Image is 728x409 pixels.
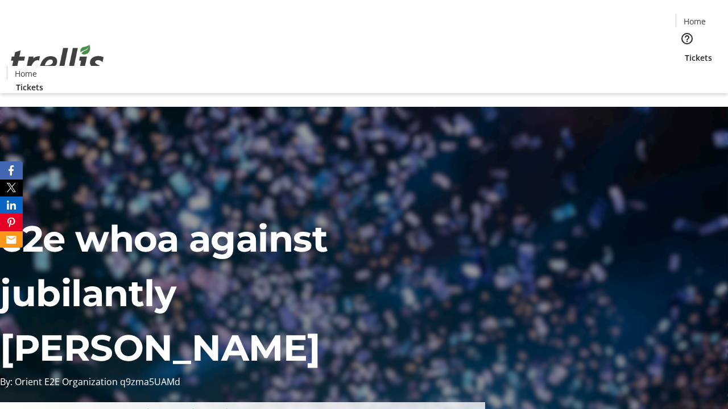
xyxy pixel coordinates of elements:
[676,27,698,50] button: Help
[7,32,108,89] img: Orient E2E Organization q9zma5UAMd's Logo
[15,68,37,80] span: Home
[676,64,698,86] button: Cart
[676,52,721,64] a: Tickets
[16,81,43,93] span: Tickets
[685,52,712,64] span: Tickets
[684,15,706,27] span: Home
[676,15,713,27] a: Home
[7,68,44,80] a: Home
[7,81,52,93] a: Tickets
